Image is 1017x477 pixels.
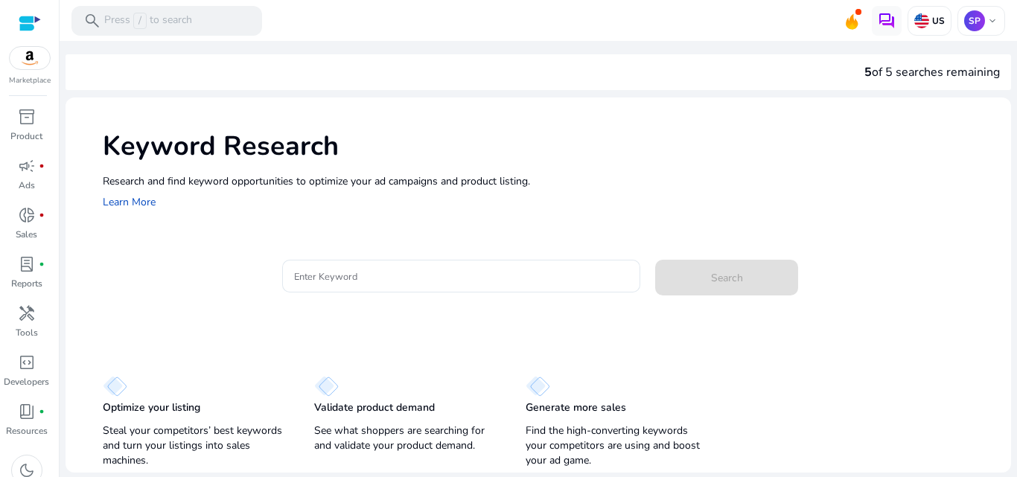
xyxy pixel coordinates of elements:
p: Reports [11,277,42,290]
p: SP [964,10,985,31]
p: Developers [4,375,49,388]
p: Steal your competitors’ best keywords and turn your listings into sales machines. [103,423,284,468]
p: Generate more sales [526,400,626,415]
img: us.svg [914,13,929,28]
span: campaign [18,157,36,175]
span: handyman [18,304,36,322]
p: See what shoppers are searching for and validate your product demand. [314,423,496,453]
span: fiber_manual_record [39,409,45,414]
a: Learn More [103,195,156,209]
p: Sales [16,228,37,241]
p: Find the high-converting keywords your competitors are using and boost your ad game. [526,423,707,468]
img: amazon.svg [10,47,50,69]
span: inventory_2 [18,108,36,126]
img: diamond.svg [314,376,339,397]
span: code_blocks [18,353,36,371]
p: Resources [6,424,48,438]
span: lab_profile [18,255,36,273]
p: Product [10,129,42,143]
p: Press to search [104,13,192,29]
span: search [83,12,101,30]
p: Optimize your listing [103,400,200,415]
span: fiber_manual_record [39,261,45,267]
h1: Keyword Research [103,130,996,162]
span: donut_small [18,206,36,224]
img: diamond.svg [103,376,127,397]
span: 5 [864,64,872,80]
img: diamond.svg [526,376,550,397]
p: Ads [19,179,35,192]
p: Validate product demand [314,400,435,415]
p: Research and find keyword opportunities to optimize your ad campaigns and product listing. [103,173,996,189]
span: fiber_manual_record [39,212,45,218]
p: Tools [16,326,38,339]
div: of 5 searches remaining [864,63,1000,81]
p: US [929,15,945,27]
span: / [133,13,147,29]
p: Marketplace [9,75,51,86]
span: fiber_manual_record [39,163,45,169]
span: book_4 [18,403,36,420]
span: keyboard_arrow_down [986,15,998,27]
